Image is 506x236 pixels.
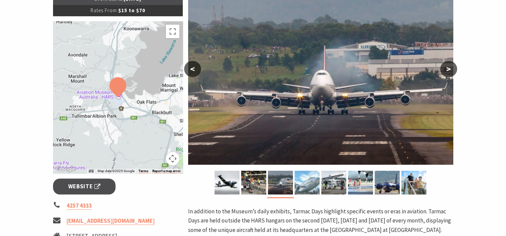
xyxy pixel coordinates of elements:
a: Website [53,179,116,194]
button: Toggle fullscreen view [166,25,179,38]
a: [EMAIL_ADDRESS][DOMAIN_NAME] [67,217,155,225]
img: Tarmac days HARS museum [321,171,346,194]
img: This air craft holds the record for non stop flight from London to Sydney. Record set in August 198 [268,171,293,194]
span: Map data ©2025 Google [98,169,134,173]
img: Military maritime reconnaissance, patrol and anti-submarine aircraft [375,171,400,194]
p: $15 to $70 [53,5,183,16]
button: > [440,61,457,77]
a: 4257 4333 [67,202,92,210]
img: VH-OJA [401,171,426,194]
a: Terms (opens in new tab) [138,169,148,173]
a: Open this area in Google Maps (opens a new window) [55,165,77,173]
button: Keyboard shortcuts [89,169,94,173]
button: < [184,61,201,77]
p: In addition to the Museum’s daily exhibits, Tarmac Days highlight specific events or eras in avia... [188,207,453,235]
span: Website [68,182,101,191]
a: Report a map error [152,169,181,173]
img: Tarmac days HARS museum [295,171,320,194]
img: Google [55,165,77,173]
img: Plenty to see! [348,171,373,194]
button: Map camera controls [166,152,179,165]
span: Rates From: [91,7,118,14]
